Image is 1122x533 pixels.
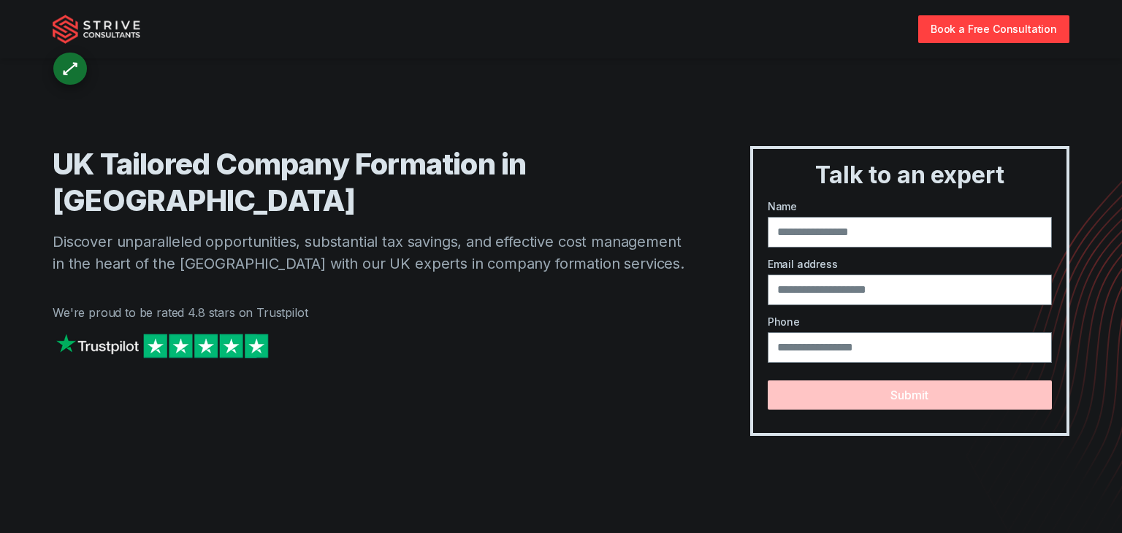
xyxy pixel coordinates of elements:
h1: UK Tailored Company Formation in [GEOGRAPHIC_DATA] [53,146,692,219]
button: Submit [768,380,1052,410]
label: Name [768,199,1052,214]
label: Phone [768,314,1052,329]
p: We're proud to be rated 4.8 stars on Trustpilot [53,304,692,321]
p: Discover unparalleled opportunities, substantial tax savings, and effective cost management in th... [53,231,692,275]
label: Email address [768,256,1052,272]
a: Book a Free Consultation [918,15,1069,42]
img: Strive on Trustpilot [53,330,272,361]
div: ⟷ [56,55,83,82]
h3: Talk to an expert [759,161,1061,190]
img: Strive Consultants [53,15,140,44]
